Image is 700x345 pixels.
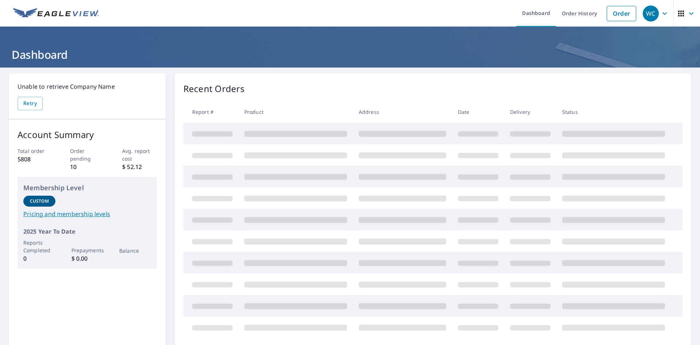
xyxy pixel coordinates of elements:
[30,198,49,204] p: Custom
[122,162,157,171] p: $ 52.12
[70,147,105,162] p: Order pending
[643,5,659,22] div: WC
[17,82,157,91] p: Unable to retrieve Company Name
[452,101,504,123] th: Date
[9,47,691,62] h1: Dashboard
[70,162,105,171] p: 10
[23,183,151,193] p: Membership Level
[17,155,52,164] p: 5808
[17,97,43,110] button: Retry
[23,210,151,218] a: Pricing and membership levels
[13,8,99,19] img: EV Logo
[17,147,52,155] p: Total order
[238,101,353,123] th: Product
[23,254,55,263] p: 0
[122,147,157,162] p: Avg. report cost
[504,101,556,123] th: Delivery
[23,239,55,254] p: Reports Completed
[17,128,157,141] p: Account Summary
[183,82,245,95] p: Recent Orders
[71,246,104,254] p: Prepayments
[607,6,636,21] a: Order
[183,101,238,123] th: Report #
[119,247,151,254] p: Balance
[23,99,37,108] span: Retry
[556,101,671,123] th: Status
[353,101,452,123] th: Address
[23,227,151,236] p: 2025 Year To Date
[71,254,104,263] p: $ 0.00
